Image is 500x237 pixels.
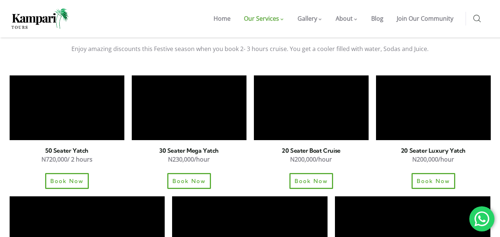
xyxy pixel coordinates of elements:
[214,14,231,23] span: Home
[10,75,124,140] iframe: 50 seater Yatch
[289,173,333,189] a: Book Now
[11,9,69,29] img: Home
[132,75,246,140] iframe: 30 seater yatch
[469,206,494,231] div: 'Get
[45,173,89,189] a: Book Now
[172,178,206,184] span: Book Now
[412,173,455,189] a: Book Now
[254,75,369,140] iframe: 20 seater Yatch
[244,14,279,23] span: Our Services
[254,154,369,165] p: N200,000/hour
[371,14,383,23] span: Blog
[376,75,491,140] iframe: 20 seater yatch
[298,14,317,23] span: Gallery
[132,154,246,165] p: N230,000/hour
[167,173,211,189] a: Book Now
[254,148,369,153] h6: 20 Seater Boat Cruise
[336,14,353,23] span: About
[417,178,450,184] span: Book Now
[397,14,453,23] span: Join Our Community
[50,178,84,184] span: Book Now
[376,148,491,153] h6: 20 Seater Luxury Yatch
[23,44,478,54] p: Enjoy amazing discounts this Festive season when you book 2- 3 hours cruise. You get a cooler fil...
[132,148,246,153] h6: 30 Seater Mega Yatch
[10,154,124,165] p: N720,000/ 2 hours
[295,178,328,184] span: Book Now
[376,154,491,165] p: N200,000/hour
[10,148,124,153] h6: 50 Seater Yatch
